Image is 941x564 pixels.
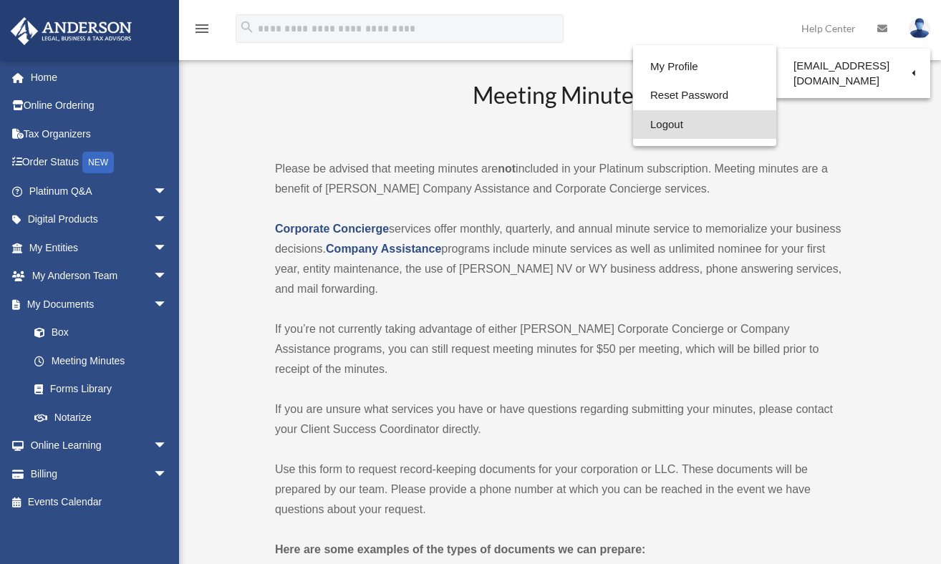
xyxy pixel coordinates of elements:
a: Box [20,319,189,347]
a: Platinum Q&Aarrow_drop_down [10,177,189,205]
p: If you’re not currently taking advantage of either [PERSON_NAME] Corporate Concierge or Company A... [275,319,841,379]
a: Corporate Concierge [275,223,389,235]
a: [EMAIL_ADDRESS][DOMAIN_NAME] [776,52,930,94]
h2: Meeting Minutes [275,79,841,139]
a: My Documentsarrow_drop_down [10,290,189,319]
span: arrow_drop_down [153,262,182,291]
img: Anderson Advisors Platinum Portal [6,17,136,45]
a: Logout [633,110,776,140]
img: User Pic [909,18,930,39]
a: Reset Password [633,81,776,110]
a: Order StatusNEW [10,148,189,178]
i: search [239,19,255,35]
a: Forms Library [20,375,189,404]
p: services offer monthly, quarterly, and annual minute service to memorialize your business decisio... [275,219,841,299]
a: My Anderson Teamarrow_drop_down [10,262,189,291]
span: arrow_drop_down [153,460,182,489]
p: Use this form to request record-keeping documents for your corporation or LLC. These documents wi... [275,460,841,520]
p: Please be advised that meeting minutes are included in your Platinum subscription. Meeting minute... [275,159,841,199]
div: NEW [82,152,114,173]
span: arrow_drop_down [153,432,182,461]
span: arrow_drop_down [153,233,182,263]
strong: not [498,162,516,175]
a: Company Assistance [326,243,441,255]
a: Online Learningarrow_drop_down [10,432,189,460]
a: Tax Organizers [10,120,189,148]
a: Online Ordering [10,92,189,120]
a: Digital Productsarrow_drop_down [10,205,189,234]
span: arrow_drop_down [153,290,182,319]
a: Billingarrow_drop_down [10,460,189,488]
a: menu [193,25,211,37]
a: My Profile [633,52,776,82]
a: Notarize [20,403,189,432]
p: If you are unsure what services you have or have questions regarding submitting your minutes, ple... [275,399,841,439]
i: menu [193,20,211,37]
a: Events Calendar [10,488,189,517]
a: My Entitiesarrow_drop_down [10,233,189,262]
a: Meeting Minutes [20,346,182,375]
span: arrow_drop_down [153,205,182,235]
a: Home [10,63,189,92]
strong: Here are some examples of the types of documents we can prepare: [275,543,646,555]
span: arrow_drop_down [153,177,182,206]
